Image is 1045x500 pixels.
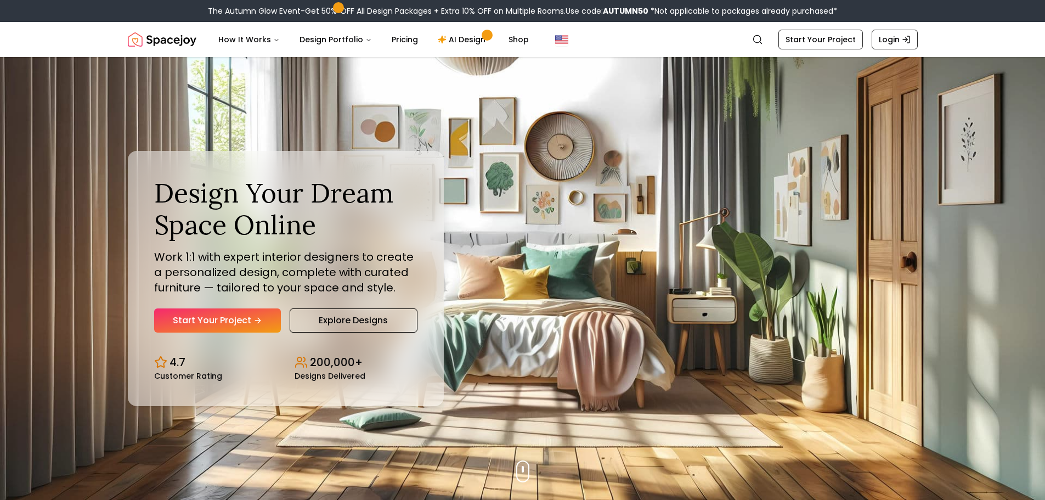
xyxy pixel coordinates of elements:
[208,5,837,16] div: The Autumn Glow Event-Get 50% OFF All Design Packages + Extra 10% OFF on Multiple Rooms.
[648,5,837,16] span: *Not applicable to packages already purchased*
[310,355,363,370] p: 200,000+
[154,346,417,380] div: Design stats
[500,29,538,50] a: Shop
[128,29,196,50] img: Spacejoy Logo
[154,177,417,240] h1: Design Your Dream Space Online
[295,372,365,380] small: Designs Delivered
[872,30,918,49] a: Login
[290,308,417,333] a: Explore Designs
[555,33,568,46] img: United States
[383,29,427,50] a: Pricing
[566,5,648,16] span: Use code:
[128,29,196,50] a: Spacejoy
[778,30,863,49] a: Start Your Project
[128,22,918,57] nav: Global
[429,29,498,50] a: AI Design
[154,308,281,333] a: Start Your Project
[291,29,381,50] button: Design Portfolio
[154,249,417,295] p: Work 1:1 with expert interior designers to create a personalized design, complete with curated fu...
[210,29,538,50] nav: Main
[154,372,222,380] small: Customer Rating
[170,355,185,370] p: 4.7
[210,29,289,50] button: How It Works
[603,5,648,16] b: AUTUMN50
